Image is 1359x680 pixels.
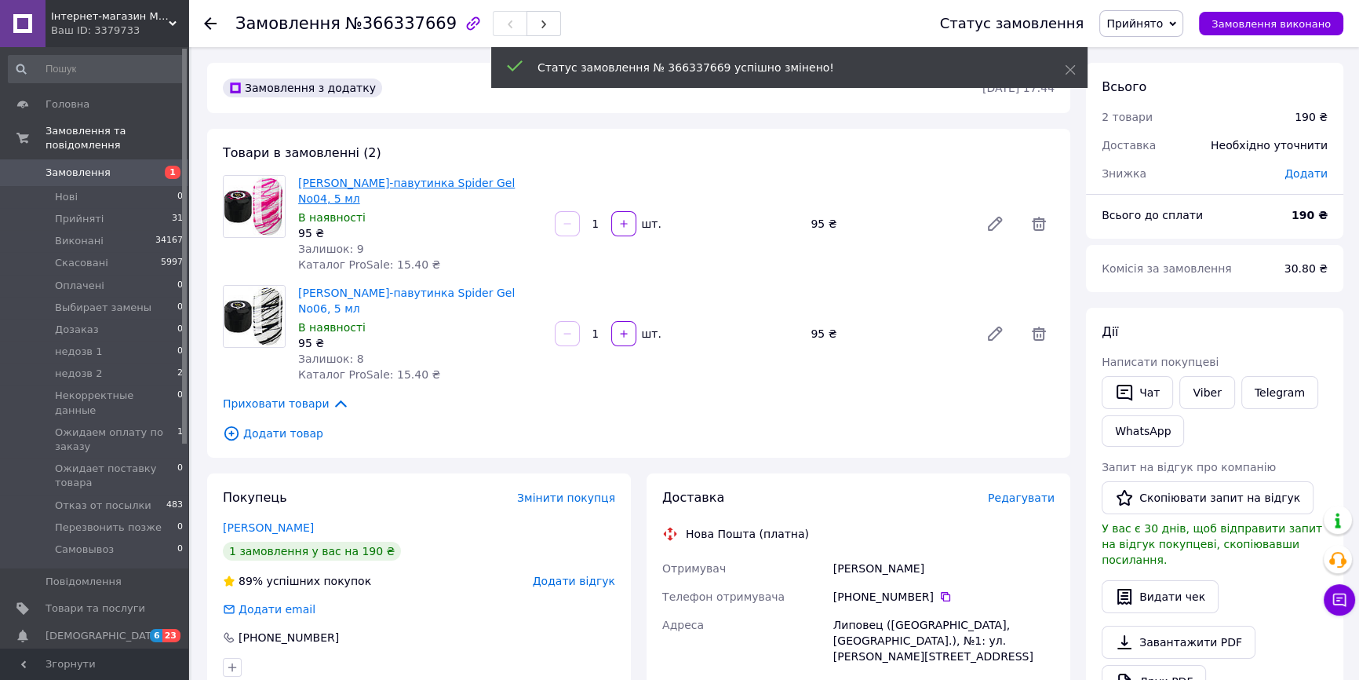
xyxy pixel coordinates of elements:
div: успішних покупок [223,573,371,589]
span: 1 [165,166,180,179]
span: Залишок: 9 [298,243,364,255]
span: Отказ от посылки [55,499,151,513]
span: Приховати товари [223,395,349,412]
span: 0 [177,521,183,535]
span: Видалити [1023,208,1055,239]
span: 0 [177,279,183,293]
div: [PHONE_NUMBER] [833,589,1055,605]
div: шт. [638,326,663,342]
span: Ожидаем оплату по заказу [55,426,177,454]
span: Покупець [223,490,287,505]
span: 6 [150,629,162,642]
button: Скопіювати запит на відгук [1102,481,1313,514]
div: Повернутися назад [204,16,217,31]
span: 0 [177,543,183,557]
span: Залишок: 8 [298,353,364,365]
div: Нова Пошта (платна) [682,526,813,542]
span: Доставка [1102,139,1156,152]
span: 0 [177,462,183,490]
div: [PERSON_NAME] [830,554,1058,583]
span: Прийняті [55,212,104,226]
span: Виконані [55,234,104,248]
span: Товари та послуги [46,601,145,616]
a: WhatsApp [1102,415,1184,447]
span: 1 [177,426,183,454]
span: №366337669 [345,14,457,33]
span: Написати покупцеві [1102,356,1219,368]
span: недозв 1 [55,345,102,359]
span: 483 [166,499,183,513]
span: Перезвонить позже [55,521,162,535]
div: Замовлення з додатку [223,79,382,97]
span: Всього до сплати [1102,209,1203,221]
span: Замовлення та повідомлення [46,124,188,152]
span: 2 [177,367,183,381]
div: 95 ₴ [298,225,542,241]
a: Завантажити PDF [1102,626,1255,659]
img: Valeri Гель-павутинка Spider Gel No04, 5 мл [224,176,285,237]
span: Прийнято [1106,17,1163,30]
span: Комісія за замовлення [1102,262,1232,275]
span: Видалити [1023,318,1055,349]
span: У вас є 30 днів, щоб відправити запит на відгук покупцеві, скопіювавши посилання. [1102,522,1322,566]
span: Товари в замовленні (2) [223,145,381,160]
button: Чат [1102,376,1173,409]
span: Додати відгук [533,575,615,587]
span: 0 [177,389,183,417]
span: В наявності [298,211,366,224]
div: 190 ₴ [1295,109,1328,125]
span: Адреса [662,619,704,631]
span: Телефон отримувача [662,590,785,603]
span: Нові [55,190,78,204]
span: 0 [177,323,183,337]
span: Каталог ProSale: 15.40 ₴ [298,258,440,271]
span: Додати товар [223,425,1055,442]
span: Доставка [662,490,724,505]
span: Головна [46,97,89,112]
button: Чат з покупцем [1324,584,1355,616]
span: 0 [177,190,183,204]
span: Всього [1102,79,1146,94]
div: 1 замовлення у вас на 190 ₴ [223,542,401,561]
span: Додати [1284,167,1328,180]
span: Ожидает поставку товара [55,462,177,490]
span: Самовывоз [55,543,114,557]
div: Статус замовлення № 366337669 успішно змінено! [537,60,1026,75]
span: Каталог ProSale: 15.40 ₴ [298,368,440,381]
div: [PHONE_NUMBER] [237,630,341,645]
span: 0 [177,301,183,315]
div: 95 ₴ [804,323,973,345]
span: [DEMOGRAPHIC_DATA] [46,629,162,643]
span: 0 [177,345,183,359]
a: Viber [1179,376,1234,409]
span: Дозаказ [55,323,99,337]
span: Запит на відгук про компанію [1102,461,1276,473]
a: [PERSON_NAME]-павутинка Spider Gel No04, 5 мл [298,177,515,205]
div: Ваш ID: 3379733 [51,24,188,38]
b: 190 ₴ [1292,209,1328,221]
span: 5997 [161,256,183,270]
span: 89% [239,575,263,587]
a: Редагувати [979,208,1011,239]
a: [PERSON_NAME] [223,521,314,534]
span: Інтернет-магазин Mo Most [51,9,169,24]
span: Отримувач [662,562,726,575]
span: Замовлення [235,14,341,33]
div: Липовец ([GEOGRAPHIC_DATA], [GEOGRAPHIC_DATA].), №1: ул. [PERSON_NAME][STREET_ADDRESS] [830,611,1058,671]
input: Пошук [8,55,184,83]
span: Оплачені [55,279,104,293]
span: Знижка [1102,167,1146,180]
div: шт. [638,216,663,232]
div: Статус замовлення [940,16,1084,31]
span: 23 [162,629,180,642]
span: Змінити покупця [517,492,615,504]
button: Видати чек [1102,580,1219,613]
a: Редагувати [979,318,1011,349]
span: 30.80 ₴ [1284,262,1328,275]
span: Замовлення виконано [1211,18,1331,30]
span: В наявності [298,321,366,334]
a: Telegram [1241,376,1318,409]
img: Valeri Гель-павутинка Spider Gel No06, 5 мл [224,286,285,347]
div: Необхідно уточнити [1201,128,1337,163]
span: 34167 [155,234,183,248]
